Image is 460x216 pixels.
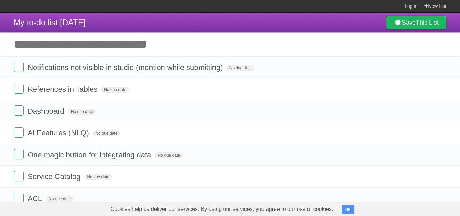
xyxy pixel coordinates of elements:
label: Done [14,84,24,94]
span: No due date [155,152,183,158]
button: OK [342,205,355,214]
a: SaveThis List [386,16,446,29]
span: My to-do list [DATE] [14,18,86,27]
span: References in Tables [28,85,99,93]
span: No due date [93,130,120,136]
span: ACL [28,194,44,203]
label: Done [14,62,24,72]
span: No due date [84,174,112,180]
span: One magic button for integrating data [28,150,153,159]
label: Done [14,127,24,138]
span: No due date [68,109,96,115]
span: No due date [101,87,129,93]
label: Done [14,193,24,203]
span: Cookies help us deliver our services. By using our services, you agree to our use of cookies. [104,202,340,216]
span: AI Features (NLQ) [28,129,91,137]
span: Dashboard [28,107,66,115]
label: Done [14,105,24,116]
span: Service Catalog [28,172,82,181]
label: Done [14,171,24,181]
span: Notifications not visible in studio (mention while submitting) [28,63,224,72]
span: No due date [46,196,74,202]
b: This List [416,19,439,26]
label: Done [14,149,24,159]
span: No due date [227,65,254,71]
